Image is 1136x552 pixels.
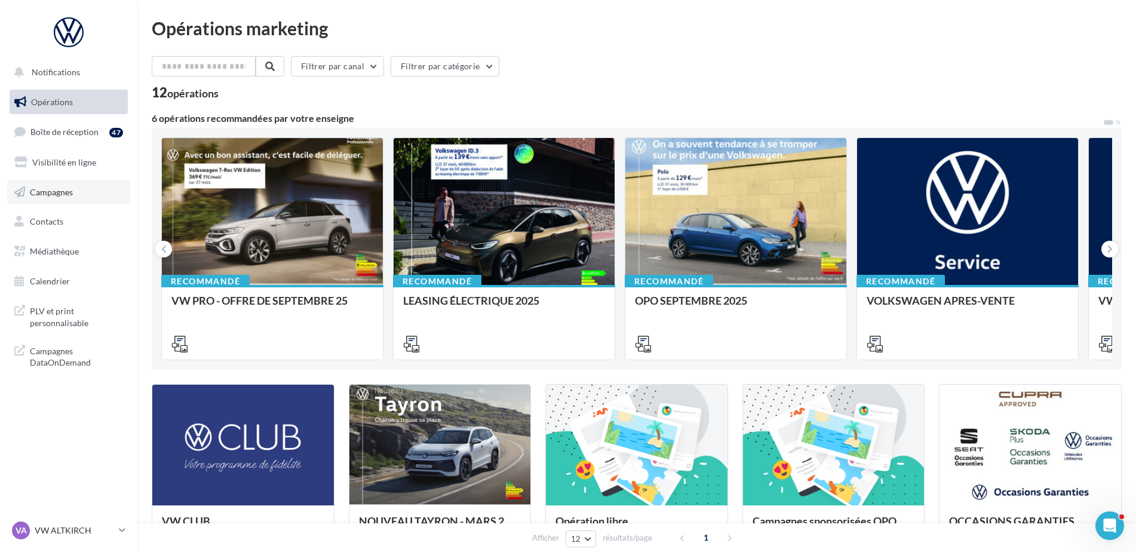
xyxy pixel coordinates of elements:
div: VOLKSWAGEN APRES-VENTE [867,295,1069,318]
span: Contacts [30,216,63,226]
div: OPO SEPTEMBRE 2025 [635,295,837,318]
span: Calendrier [30,276,70,286]
button: Notifications [7,60,125,85]
div: VW CLUB [162,515,324,539]
a: VA VW ALTKIRCH [10,519,128,542]
div: 47 [109,128,123,137]
div: 6 opérations recommandées par votre enseigne [152,114,1103,123]
div: Opération libre [555,515,718,539]
span: 12 [571,534,581,544]
div: opérations [167,88,219,99]
a: Contacts [7,209,130,234]
span: 1 [696,528,716,547]
a: Médiathèque [7,239,130,264]
button: 12 [566,530,596,547]
span: Visibilité en ligne [32,157,96,167]
div: Opérations marketing [152,19,1122,37]
a: Calendrier [7,269,130,294]
div: LEASING ÉLECTRIQUE 2025 [403,295,605,318]
button: Filtrer par catégorie [391,56,499,76]
span: VA [16,525,27,536]
div: 12 [152,86,219,99]
span: Campagnes [30,186,73,197]
span: Afficher [532,532,559,544]
button: Filtrer par canal [291,56,384,76]
div: Campagnes sponsorisées OPO [753,515,915,539]
a: Campagnes DataOnDemand [7,338,130,373]
span: Notifications [32,67,80,77]
span: Opérations [31,97,73,107]
div: Recommandé [393,275,481,288]
p: VW ALTKIRCH [35,525,114,536]
div: Recommandé [625,275,713,288]
span: Médiathèque [30,246,79,256]
a: Opérations [7,90,130,115]
a: Campagnes [7,180,130,205]
a: PLV et print personnalisable [7,298,130,333]
div: OCCASIONS GARANTIES [949,515,1112,539]
span: Campagnes DataOnDemand [30,343,123,369]
div: NOUVEAU TAYRON - MARS 2025 [359,515,521,539]
div: Recommandé [856,275,945,288]
span: résultats/page [603,532,652,544]
span: Boîte de réception [30,127,99,137]
iframe: Intercom live chat [1095,511,1124,540]
span: PLV et print personnalisable [30,303,123,329]
div: VW PRO - OFFRE DE SEPTEMBRE 25 [171,295,373,318]
a: Visibilité en ligne [7,150,130,175]
div: Recommandé [161,275,250,288]
a: Boîte de réception47 [7,119,130,145]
